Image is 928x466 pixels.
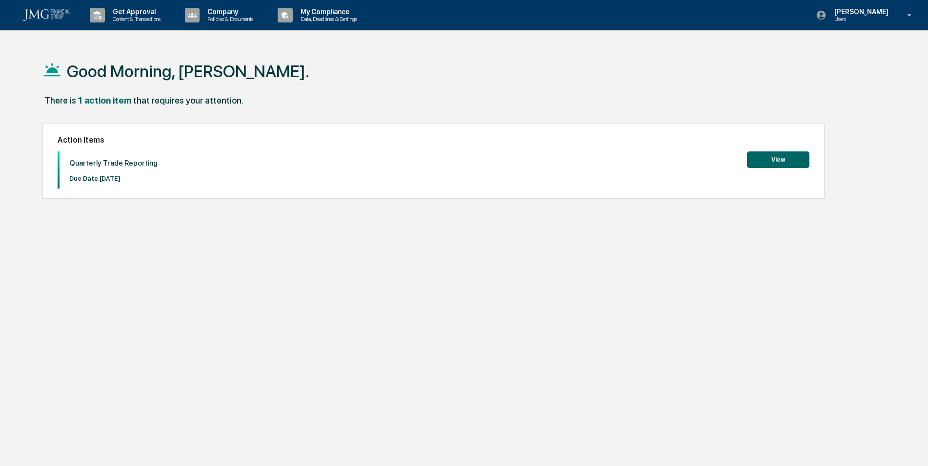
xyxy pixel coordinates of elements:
h1: Good Morning, [PERSON_NAME]. [67,62,309,81]
button: View [747,151,809,168]
p: My Compliance [293,8,362,16]
img: logo [23,9,70,21]
p: Content & Transactions [105,16,165,22]
p: Users [827,16,893,22]
p: Policies & Documents [200,16,258,22]
p: Quarterly Trade Reporting [69,159,158,168]
p: Company [200,8,258,16]
p: Due Date: [DATE] [69,175,158,182]
h2: Action Items [58,135,809,145]
a: View [747,154,809,164]
div: 1 action item [78,95,131,106]
p: Data, Deadlines & Settings [293,16,362,22]
p: [PERSON_NAME] [827,8,893,16]
div: that requires your attention. [133,95,243,106]
div: There is [44,95,76,106]
p: Get Approval [105,8,165,16]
